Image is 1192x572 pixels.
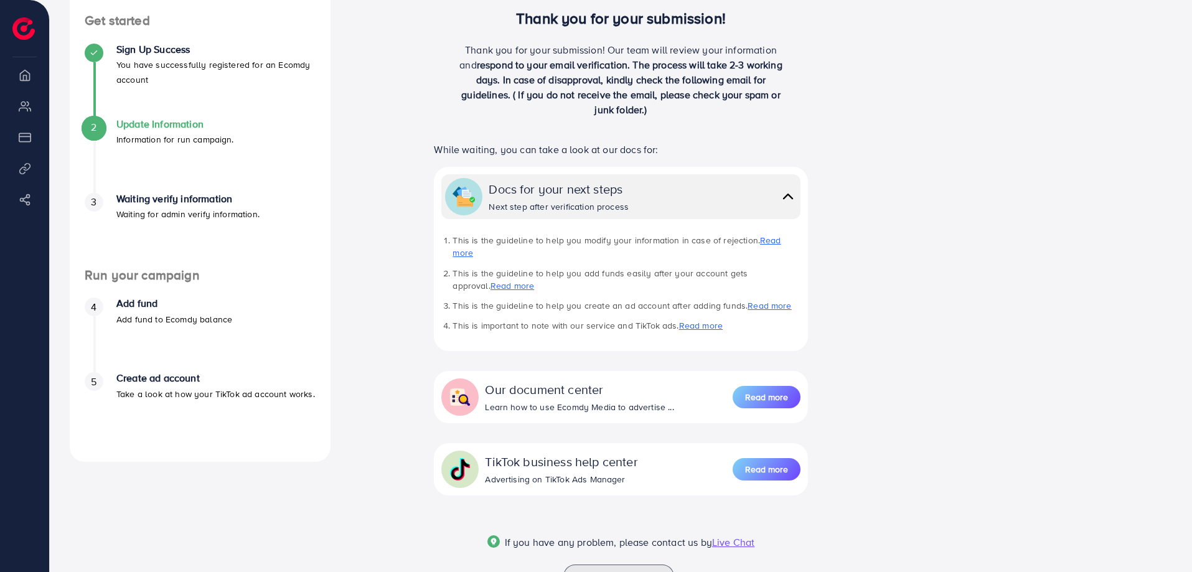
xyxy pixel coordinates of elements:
div: Next step after verification process [489,200,629,213]
span: Read more [745,463,788,476]
h4: Get started [70,13,331,29]
div: Domain: [DOMAIN_NAME] [32,32,137,42]
span: 4 [91,300,96,314]
li: Sign Up Success [70,44,331,118]
a: Read more [733,385,800,410]
li: This is important to note with our service and TikTok ads. [453,319,800,332]
span: respond to your email verification. The process will take 2-3 working days. In case of disapprova... [461,58,782,116]
h4: Waiting verify information [116,193,260,205]
li: Update Information [70,118,331,193]
li: This is the guideline to help you create an ad account after adding funds. [453,299,800,312]
button: Read more [733,458,800,481]
a: Read more [490,279,534,292]
li: Add fund [70,298,331,372]
h4: Update Information [116,118,234,130]
h4: Create ad account [116,372,315,384]
p: Waiting for admin verify information. [116,207,260,222]
img: tab_keywords_by_traffic_grey.svg [124,72,134,82]
img: collapse [449,386,471,408]
li: Waiting verify information [70,193,331,268]
button: Read more [733,386,800,408]
h4: Run your campaign [70,268,331,283]
img: Popup guide [487,535,500,548]
span: If you have any problem, please contact us by [505,535,712,549]
p: Information for run campaign. [116,132,234,147]
img: logo_orange.svg [20,20,30,30]
img: collapse [449,458,471,481]
p: Take a look at how your TikTok ad account works. [116,387,315,401]
div: Advertising on TikTok Ads Manager [485,473,637,485]
div: TikTok business help center [485,452,637,471]
img: collapse [453,185,475,208]
h3: Thank you for your submission! [413,9,828,27]
a: Read more [733,457,800,482]
h4: Add fund [116,298,232,309]
li: This is the guideline to help you modify your information in case of rejection. [453,234,800,260]
p: Thank you for your submission! Our team will review your information and [455,42,787,117]
p: Add fund to Ecomdy balance [116,312,232,327]
div: Our document center [485,380,673,398]
p: You have successfully registered for an Ecomdy account [116,57,316,87]
img: tab_domain_overview_orange.svg [34,72,44,82]
div: Keywords by Traffic [138,73,210,82]
a: Read more [453,234,781,259]
div: v 4.0.25 [35,20,61,30]
h4: Sign Up Success [116,44,316,55]
span: 5 [91,375,96,389]
div: Domain Overview [47,73,111,82]
img: logo [12,17,35,40]
p: While waiting, you can take a look at our docs for: [434,142,807,157]
div: Learn how to use Ecomdy Media to advertise ... [485,401,673,413]
span: 2 [91,120,96,134]
div: Docs for your next steps [489,180,629,198]
span: 3 [91,195,96,209]
a: Read more [679,319,723,332]
li: This is the guideline to help you add funds easily after your account gets approval. [453,267,800,293]
img: collapse [779,187,797,205]
span: Read more [745,391,788,403]
li: Create ad account [70,372,331,447]
span: Live Chat [712,535,754,549]
img: website_grey.svg [20,32,30,42]
a: Read more [748,299,791,312]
